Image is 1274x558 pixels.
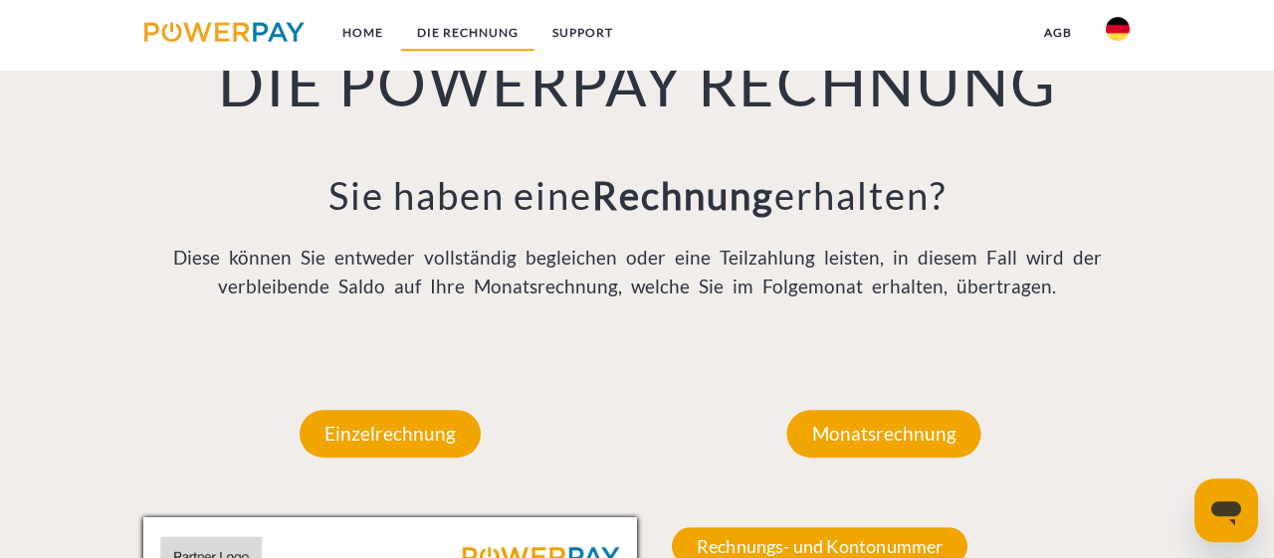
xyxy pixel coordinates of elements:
a: DIE RECHNUNG [400,15,535,51]
p: Diese können Sie entweder vollständig begleichen oder eine Teilzahlung leisten, in diesem Fall wi... [143,244,1131,300]
p: Einzelrechnung [300,410,481,458]
a: SUPPORT [535,15,630,51]
img: logo-powerpay.svg [144,22,305,42]
h1: DIE POWERPAY RECHNUNG [143,46,1131,122]
p: Monatsrechnung [787,410,981,458]
a: agb [1027,15,1089,51]
h3: Sie haben eine erhalten? [143,172,1131,220]
iframe: Schaltfläche zum Öffnen des Messaging-Fensters [1194,478,1258,542]
img: de [1106,17,1130,41]
b: Rechnung [592,172,774,218]
a: Home [325,15,400,51]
